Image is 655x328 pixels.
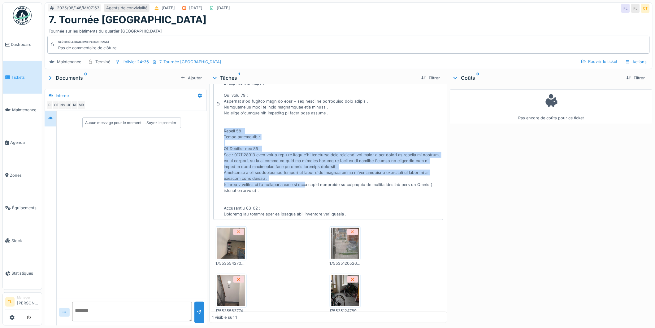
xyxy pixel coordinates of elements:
div: FL [631,4,640,13]
div: 1 visible sur 1 [212,314,237,320]
div: Agents de convivialité [106,5,147,11]
div: Aucun message pour le moment … Soyez le premier ! [85,120,178,126]
div: 17553554270647246647805422215999.jpg [216,260,247,266]
div: [DATE] [162,5,175,11]
div: NS [59,101,67,109]
a: Stock [3,224,42,257]
span: Statistiques [11,270,39,276]
a: Statistiques [3,257,42,290]
a: Équipements [3,192,42,224]
sup: 0 [476,74,479,82]
div: 2025/08/146/M/07163 [57,5,99,11]
div: [DATE] [217,5,230,11]
span: Équipements [12,205,39,211]
div: Coûts [452,74,622,82]
div: 17553556377466543241944777249026.jpg [216,308,247,314]
div: Filtrer [419,74,442,82]
div: l'olivier 24-36 [123,59,149,65]
li: FL [5,297,15,307]
div: 17553512478943372554602792549287.jpg [330,308,361,314]
div: Interne [56,93,69,99]
div: Actions [622,57,650,66]
div: Filtrer [624,74,648,82]
img: 14vmj5ahhqj70vup1xv9j8ob1zmm [217,228,245,259]
span: Zones [10,172,39,178]
sup: 0 [84,74,87,82]
img: 2e2ih5f9mkjsqbw4hj93jh7ni1ln [331,228,359,259]
span: Tickets [11,74,39,80]
div: FL [46,101,55,109]
div: CT [52,101,61,109]
h1: 7. Tournée [GEOGRAPHIC_DATA] [49,14,206,26]
a: Tickets [3,61,42,93]
a: Maintenance [3,94,42,126]
img: k2momzitb2p731qg8xntuyj25558 [331,275,359,306]
div: Tâches [212,74,417,82]
div: 17553512052606491941474788151735.jpg [330,260,361,266]
div: CT [641,4,650,13]
img: c2dw4lcyhrhohs1zy8fe684f9mfw [217,275,245,306]
div: HC [65,101,73,109]
div: FL [621,4,630,13]
span: Stock [11,238,39,244]
span: Maintenance [12,107,39,113]
div: Pas encore de coûts pour ce ticket [454,92,648,121]
sup: 1 [239,74,240,82]
div: RB [71,101,80,109]
div: 7. Tournée [GEOGRAPHIC_DATA] [159,59,221,65]
span: Agenda [10,140,39,145]
div: Manager [17,295,39,300]
span: Dashboard [11,42,39,47]
div: [DATE] [189,5,202,11]
div: Ajouter [178,74,204,82]
div: Maintenance [57,59,81,65]
a: Zones [3,159,42,192]
a: Dashboard [3,28,42,61]
div: Tournée sur les bâtiments du quartier [GEOGRAPHIC_DATA] [49,26,648,34]
div: MB [77,101,86,109]
div: Terminé [95,59,110,65]
li: [PERSON_NAME] [17,295,39,308]
a: Agenda [3,126,42,159]
a: FL Manager[PERSON_NAME] [5,295,39,310]
div: Rouvrir le ticket [579,57,620,66]
div: Pas de commentaire de clôture [58,45,116,51]
img: Badge_color-CXgf-gQk.svg [13,6,32,25]
div: Documents [47,74,178,82]
div: Clôturé le [DATE] par [PERSON_NAME] [58,40,109,44]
